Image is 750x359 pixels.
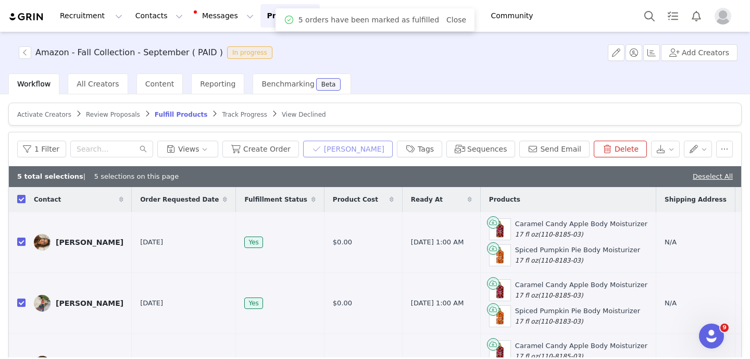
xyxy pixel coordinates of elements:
[34,295,123,312] a: [PERSON_NAME]
[282,111,326,118] span: View Declined
[519,141,590,157] button: Send Email
[661,4,684,28] a: Tasks
[35,46,223,59] h3: Amazon - Fall Collection - September ( PAID )
[19,46,277,59] span: [object Object]
[320,4,377,28] button: Content
[699,324,724,349] iframe: Intercom live chat
[515,245,640,265] div: Spiced Pumpkin Pie Body Moisturizer
[17,80,51,88] span: Workflow
[17,172,83,180] b: 5 total selections
[515,219,647,239] div: Caramel Candy Apple Body Moisturizer
[489,195,520,204] span: Products
[538,231,583,238] span: (110-8185-03)
[490,280,510,301] img: Product Image
[515,257,538,264] span: 17 fl oz
[411,237,464,247] span: [DATE] 1:00 AM
[397,141,442,157] button: Tags
[411,195,443,204] span: Ready At
[17,171,179,182] div: | 5 selections on this page
[411,298,464,308] span: [DATE] 1:00 AM
[446,141,515,157] button: Sequences
[594,141,647,157] button: Delete
[157,141,218,157] button: Views
[77,80,119,88] span: All Creators
[56,299,123,307] div: [PERSON_NAME]
[129,4,189,28] button: Contacts
[538,257,583,264] span: (110-8183-03)
[446,16,466,24] a: Close
[538,318,583,325] span: (110-8183-03)
[222,141,299,157] button: Create Order
[333,298,352,308] span: $0.00
[638,4,661,28] button: Search
[8,12,45,22] img: grin logo
[515,318,538,325] span: 17 fl oz
[227,46,272,59] span: In progress
[222,111,267,118] span: Track Progress
[70,141,153,157] input: Search...
[321,81,336,88] div: Beta
[538,292,583,299] span: (110-8185-03)
[155,111,208,118] span: Fulfill Products
[34,234,51,251] img: ca1e6487-d209-4cf6-a49f-12142eb4bd88--s.jpg
[333,195,378,204] span: Product Cost
[490,245,510,266] img: Product Image
[715,8,731,24] img: placeholder-profile.jpg
[298,15,439,26] span: 5 orders have been marked as fulfilled
[303,141,393,157] button: [PERSON_NAME]
[515,292,538,299] span: 17 fl oz
[190,4,260,28] button: Messages
[34,195,61,204] span: Contact
[34,295,51,312] img: c428aee4-c016-402c-a463-57dc84d12137.jpg
[200,80,235,88] span: Reporting
[140,237,163,247] span: [DATE]
[443,4,484,28] a: Brands
[140,298,163,308] span: [DATE]
[665,195,727,204] span: Shipping Address
[244,195,307,204] span: Fulfillment Status
[685,4,708,28] button: Notifications
[86,111,140,118] span: Review Proposals
[720,324,729,332] span: 9
[708,8,742,24] button: Profile
[661,44,737,61] button: Add Creators
[140,195,219,204] span: Order Requested Date
[490,306,510,327] img: Product Image
[145,80,174,88] span: Content
[17,111,71,118] span: Activate Creators
[378,4,442,28] button: Reporting
[515,280,647,300] div: Caramel Candy Apple Body Moisturizer
[140,145,147,153] i: icon: search
[490,219,510,240] img: Product Image
[260,4,320,28] button: Program
[261,80,314,88] span: Benchmarking
[34,234,123,251] a: [PERSON_NAME]
[693,172,733,180] a: Deselect All
[515,231,538,238] span: 17 fl oz
[56,238,123,246] div: [PERSON_NAME]
[54,4,129,28] button: Recruitment
[333,237,352,247] span: $0.00
[485,4,544,28] a: Community
[244,237,262,248] span: Yes
[244,298,262,309] span: Yes
[17,141,66,157] button: 1 Filter
[515,306,640,326] div: Spiced Pumpkin Pie Body Moisturizer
